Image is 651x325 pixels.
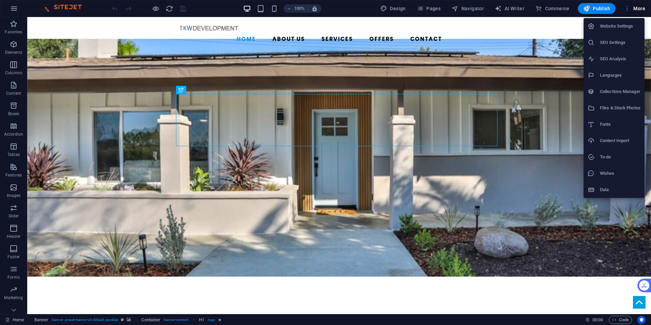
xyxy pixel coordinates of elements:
h6: Languages [600,71,640,79]
h6: Fonts [600,120,640,128]
h6: SEO Settings [600,38,640,47]
h6: Content Import [600,137,640,145]
h6: Data [600,186,640,194]
h6: Files & Stock Photos [600,104,640,112]
h6: Collections Manager [600,88,640,96]
h6: Wishes [600,169,640,177]
h6: To-do [600,153,640,161]
h6: SEO Analysis [600,55,640,63]
h6: Website Settings [600,22,640,30]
